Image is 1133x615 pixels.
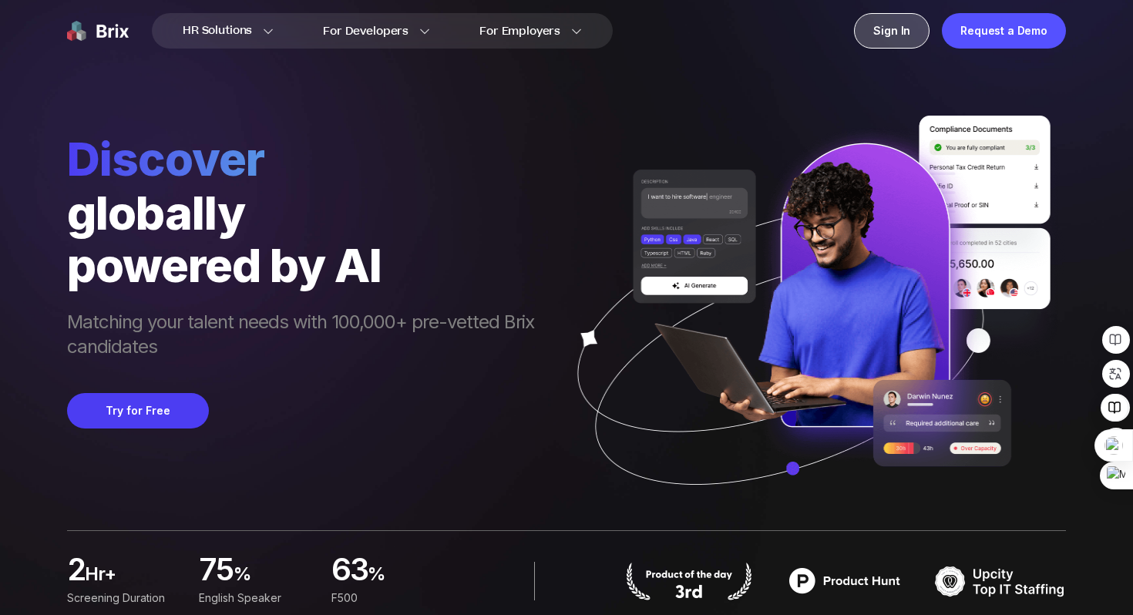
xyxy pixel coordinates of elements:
[854,13,930,49] a: Sign In
[67,239,550,291] div: powered by AI
[67,556,85,586] span: 2
[550,116,1066,530] img: ai generate
[85,562,180,593] span: hr+
[479,23,560,39] span: For Employers
[323,23,408,39] span: For Developers
[67,131,550,187] span: Discover
[624,562,755,600] img: product hunt badge
[331,556,368,586] span: 63
[199,556,234,586] span: 75
[234,562,313,593] span: %
[183,18,252,43] span: HR Solutions
[935,562,1066,600] img: TOP IT STAFFING
[942,13,1066,49] a: Request a Demo
[331,590,445,607] div: F500
[67,590,180,607] div: Screening duration
[199,590,312,607] div: English Speaker
[779,562,910,600] img: product hunt badge
[368,562,445,593] span: %
[67,310,550,362] span: Matching your talent needs with 100,000+ pre-vetted Brix candidates
[67,187,550,239] div: globally
[67,393,209,428] button: Try for Free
